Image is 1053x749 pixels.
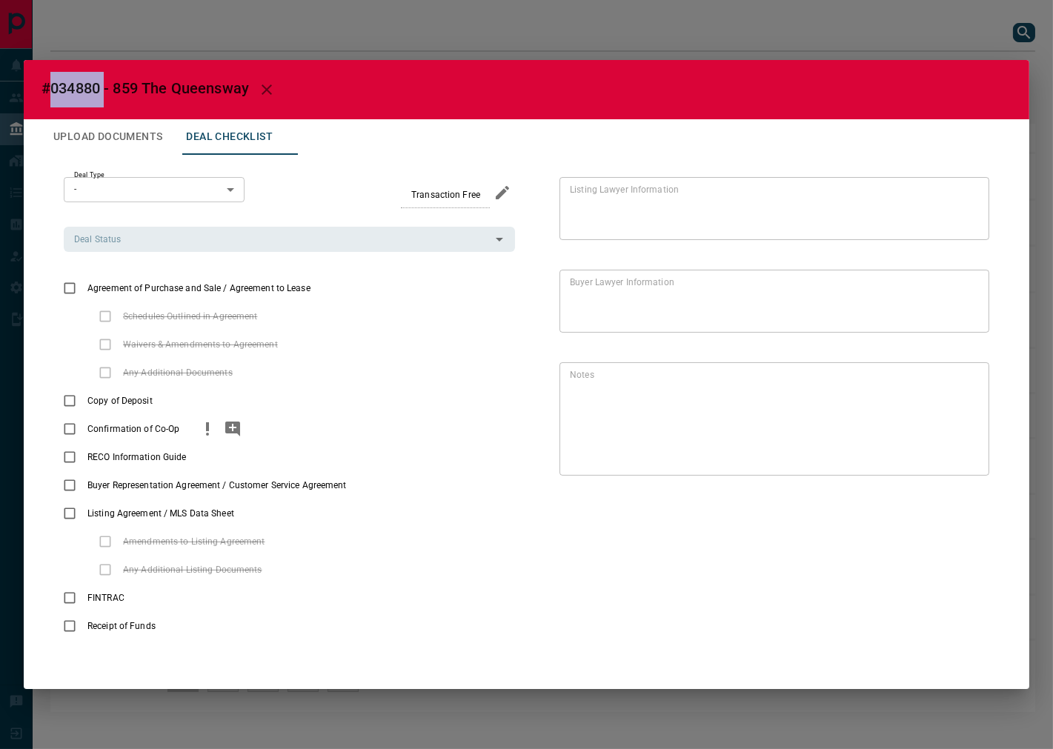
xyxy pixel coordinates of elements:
[119,366,236,379] span: Any Additional Documents
[74,170,104,180] label: Deal Type
[41,119,174,155] button: Upload Documents
[195,415,220,443] button: priority
[84,422,183,436] span: Confirmation of Co-Op
[84,591,128,605] span: FINTRAC
[84,282,314,295] span: Agreement of Purchase and Sale / Agreement to Lease
[64,177,245,202] div: -
[84,479,351,492] span: Buyer Representation Agreement / Customer Service Agreement
[84,394,156,407] span: Copy of Deposit
[220,415,245,443] button: add note
[489,229,510,250] button: Open
[570,183,973,233] textarea: text field
[119,310,262,323] span: Schedules Outlined in Agreement
[174,119,285,155] button: Deal Checklist
[119,338,282,351] span: Waivers & Amendments to Agreement
[570,276,973,326] textarea: text field
[119,563,266,576] span: Any Additional Listing Documents
[570,368,973,469] textarea: text field
[490,180,515,205] button: edit
[119,535,269,548] span: Amendments to Listing Agreement
[41,79,249,97] span: #034880 - 859 The Queensway
[84,450,190,464] span: RECO Information Guide
[84,507,238,520] span: Listing Agreement / MLS Data Sheet
[84,619,159,633] span: Receipt of Funds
